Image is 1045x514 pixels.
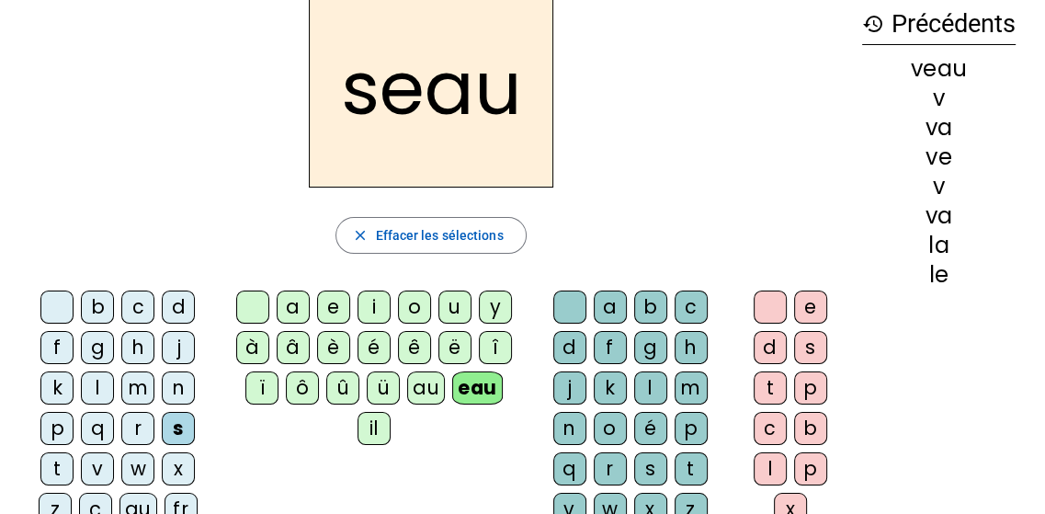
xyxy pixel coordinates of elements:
[236,331,269,364] div: à
[398,291,431,324] div: o
[754,452,787,485] div: l
[675,412,708,445] div: p
[553,412,586,445] div: n
[81,371,114,405] div: l
[407,371,445,405] div: au
[594,412,627,445] div: o
[162,412,195,445] div: s
[675,452,708,485] div: t
[594,331,627,364] div: f
[351,227,368,244] mat-icon: close
[358,291,391,324] div: i
[479,331,512,364] div: î
[862,234,1016,257] div: la
[553,331,586,364] div: d
[317,331,350,364] div: è
[162,371,195,405] div: n
[862,264,1016,286] div: le
[162,291,195,324] div: d
[121,371,154,405] div: m
[862,13,884,35] mat-icon: history
[754,371,787,405] div: t
[675,331,708,364] div: h
[398,331,431,364] div: ê
[794,412,827,445] div: b
[794,331,827,364] div: s
[121,412,154,445] div: r
[438,291,471,324] div: u
[326,371,359,405] div: û
[794,291,827,324] div: e
[121,452,154,485] div: w
[862,4,1016,45] h3: Précédents
[452,371,503,405] div: eau
[634,291,667,324] div: b
[862,87,1016,109] div: v
[245,371,278,405] div: ï
[553,371,586,405] div: j
[634,452,667,485] div: s
[317,291,350,324] div: e
[438,331,471,364] div: ë
[277,291,310,324] div: a
[162,331,195,364] div: j
[358,331,391,364] div: é
[862,146,1016,168] div: ve
[479,291,512,324] div: y
[675,291,708,324] div: c
[81,291,114,324] div: b
[553,452,586,485] div: q
[81,331,114,364] div: g
[862,205,1016,227] div: va
[286,371,319,405] div: ô
[634,371,667,405] div: l
[754,331,787,364] div: d
[634,412,667,445] div: é
[675,371,708,405] div: m
[794,371,827,405] div: p
[862,117,1016,139] div: va
[862,176,1016,198] div: v
[40,331,74,364] div: f
[40,452,74,485] div: t
[121,331,154,364] div: h
[367,371,400,405] div: ü
[594,291,627,324] div: a
[81,412,114,445] div: q
[594,452,627,485] div: r
[277,331,310,364] div: â
[594,371,627,405] div: k
[40,371,74,405] div: k
[121,291,154,324] div: c
[794,452,827,485] div: p
[634,331,667,364] div: g
[375,224,503,246] span: Effacer les sélections
[162,452,195,485] div: x
[754,412,787,445] div: c
[862,58,1016,80] div: veau
[358,412,391,445] div: il
[335,217,526,254] button: Effacer les sélections
[81,452,114,485] div: v
[40,412,74,445] div: p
